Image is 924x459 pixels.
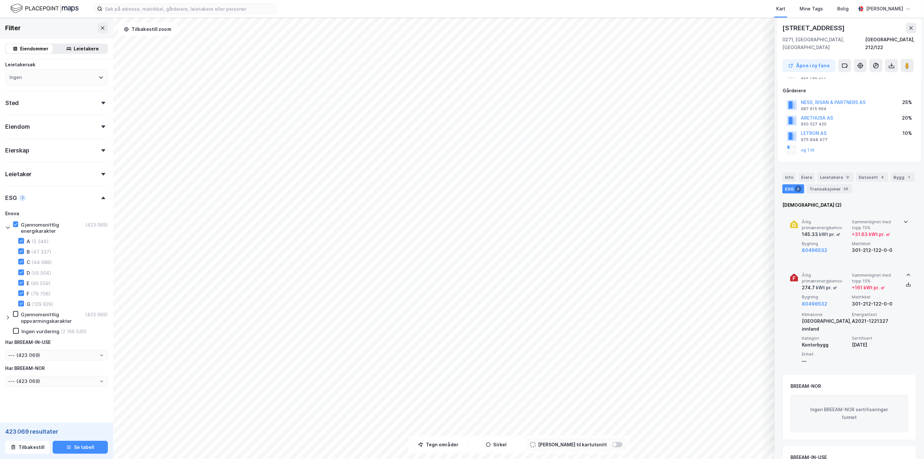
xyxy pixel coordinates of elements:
span: Bygning [802,294,849,300]
span: Bygning [802,241,849,246]
div: Gårdeiere [783,87,916,95]
div: Mine Tags [800,5,823,13]
div: E [27,280,30,286]
div: Leietakere [74,45,99,53]
button: Sirkel [468,438,524,451]
div: (60 559) [31,280,51,286]
div: [GEOGRAPHIC_DATA], 212/122 [865,36,916,51]
div: 26 [842,186,850,192]
button: Tilbakestill [5,441,50,454]
span: Matrikkel [852,294,899,300]
div: Enova [5,210,19,217]
div: (5 346) [32,238,49,244]
div: Kontorbygg [802,341,849,349]
div: [STREET_ADDRESS] [782,23,846,33]
div: [GEOGRAPHIC_DATA], innland [802,317,849,333]
div: Eiendom [5,123,30,131]
button: Åpne i ny fane [782,59,836,72]
button: Open [99,353,104,358]
div: 0271, [GEOGRAPHIC_DATA], [GEOGRAPHIC_DATA] [782,36,865,51]
span: Klimasone [802,312,849,317]
span: Årlig primærenergibehov [802,219,849,230]
div: (2 166 530) [61,328,87,334]
div: 9 [844,174,851,180]
div: 274.7 [802,284,837,292]
div: Sted [5,99,19,107]
input: ClearOpen [6,376,108,386]
div: D [27,270,30,276]
div: Ingen BREEAM-NOR sertifiseringer funnet [790,395,908,432]
div: 975 848 477 [801,137,828,142]
button: Tegn områder [411,438,466,451]
div: Eiendommer [20,45,49,53]
div: Har BREEAM-NOR [5,364,45,372]
div: — [802,357,849,365]
div: Eiere [799,173,815,182]
div: Ingen vurdering [21,328,59,334]
div: F [27,291,30,297]
img: logo.f888ab2527a4732fd821a326f86c7f29.svg [10,3,79,14]
div: [PERSON_NAME] [866,5,903,13]
span: Sammenlignet med topp 15% [852,272,899,284]
div: Ingen [9,73,22,81]
div: + 31.63 kWt pr. ㎡ [852,230,890,238]
div: 10% [903,129,912,137]
div: A [27,238,30,244]
div: Har BREEAM-IN-USE [5,338,51,346]
div: Filter [5,23,21,33]
div: + 161 kWt pr. ㎡ [852,284,885,292]
span: Årlig primærenergibehov [802,272,849,284]
div: 25% [902,98,912,106]
span: Sertifisert [852,335,899,341]
div: ESG [782,184,804,193]
button: 80496532 [802,246,827,254]
span: Matrikkel [852,241,899,246]
div: Leietakere [817,173,853,182]
div: 301-212-122-0-0 [852,300,899,308]
span: Enhet [802,351,849,357]
div: Eierskap [5,147,29,154]
div: 1 [906,174,912,180]
div: 423 069 resultater [5,428,108,436]
div: (129 929) [32,301,53,307]
div: Datasett [856,173,888,182]
div: (423 069) [85,311,108,318]
div: Bolig [837,5,849,13]
div: (47 337) [31,249,51,255]
div: Bygg [891,173,915,182]
div: 926 790 277 [801,75,826,80]
button: Se tabell [53,441,108,454]
div: [DEMOGRAPHIC_DATA] (2) [782,201,916,209]
span: Sammenlignet med topp 15% [852,219,899,230]
div: (44 688) [32,259,52,265]
div: C [27,259,30,265]
div: G [27,301,31,307]
div: kWt pr. ㎡ [815,284,837,292]
div: 20% [902,114,912,122]
div: BREEAM-NOR [790,382,821,390]
div: 950 527 420 [801,122,827,127]
span: Energiattest [852,312,899,317]
div: 987 615 664 [801,106,827,111]
div: [PERSON_NAME] til kartutsnitt [538,441,607,449]
div: 7 [19,195,26,201]
div: Info [782,173,796,182]
div: Leietaker [5,170,32,178]
div: Leietakersøk [5,61,35,69]
iframe: Chat Widget [892,428,924,459]
div: (423 069) [85,222,108,228]
div: ESG [5,194,17,202]
input: ClearOpen [6,350,108,360]
div: 2 [795,186,802,192]
div: (79 706) [31,291,51,297]
div: 4 [879,174,886,180]
div: 301-212-122-0-0 [852,246,899,254]
div: 145.33 [802,230,841,238]
input: Søk på adresse, matrikkel, gårdeiere, leietakere eller personer [102,4,276,14]
div: [DATE] [852,341,899,349]
div: kWt pr. ㎡ [818,230,841,238]
div: A2021-1221327 [852,317,899,325]
div: B [27,249,30,255]
button: Open [99,379,104,384]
